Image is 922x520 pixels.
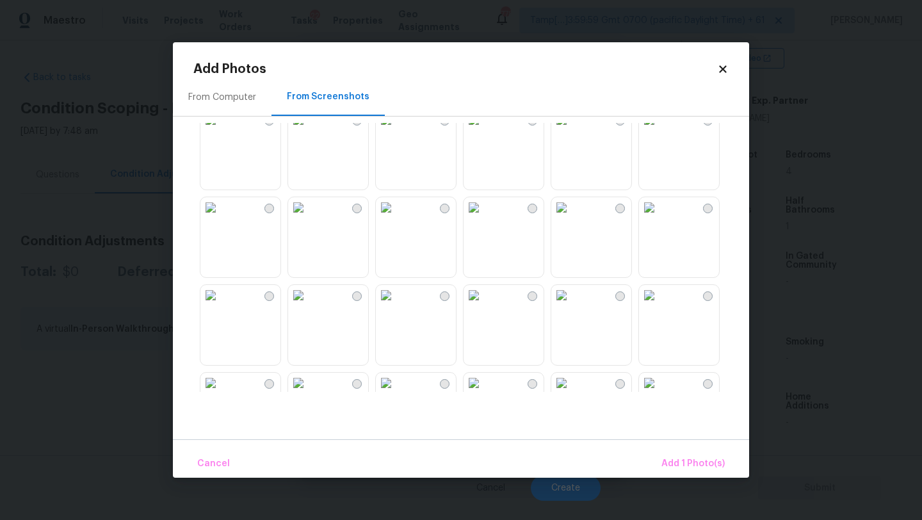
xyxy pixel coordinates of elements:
span: Add 1 Photo(s) [661,456,725,472]
button: Cancel [192,450,235,478]
span: Cancel [197,456,230,472]
div: From Computer [188,91,256,104]
div: From Screenshots [287,90,369,103]
h2: Add Photos [193,63,717,76]
button: Add 1 Photo(s) [656,450,730,478]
